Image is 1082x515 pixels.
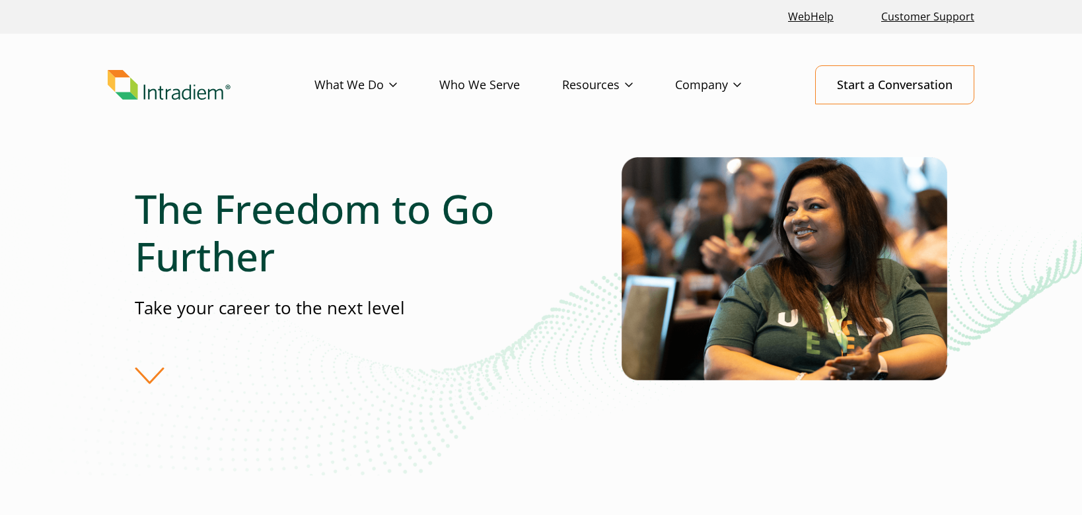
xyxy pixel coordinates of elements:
[135,296,540,320] p: Take your career to the next level
[135,185,540,280] h1: The Freedom to Go Further
[675,66,783,104] a: Company
[108,70,231,100] img: Intradiem
[562,66,675,104] a: Resources
[314,66,439,104] a: What We Do
[815,65,974,104] a: Start a Conversation
[876,3,980,31] a: Customer Support
[783,3,839,31] a: Link opens in a new window
[108,70,314,100] a: Link to homepage of Intradiem
[439,66,562,104] a: Who We Serve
